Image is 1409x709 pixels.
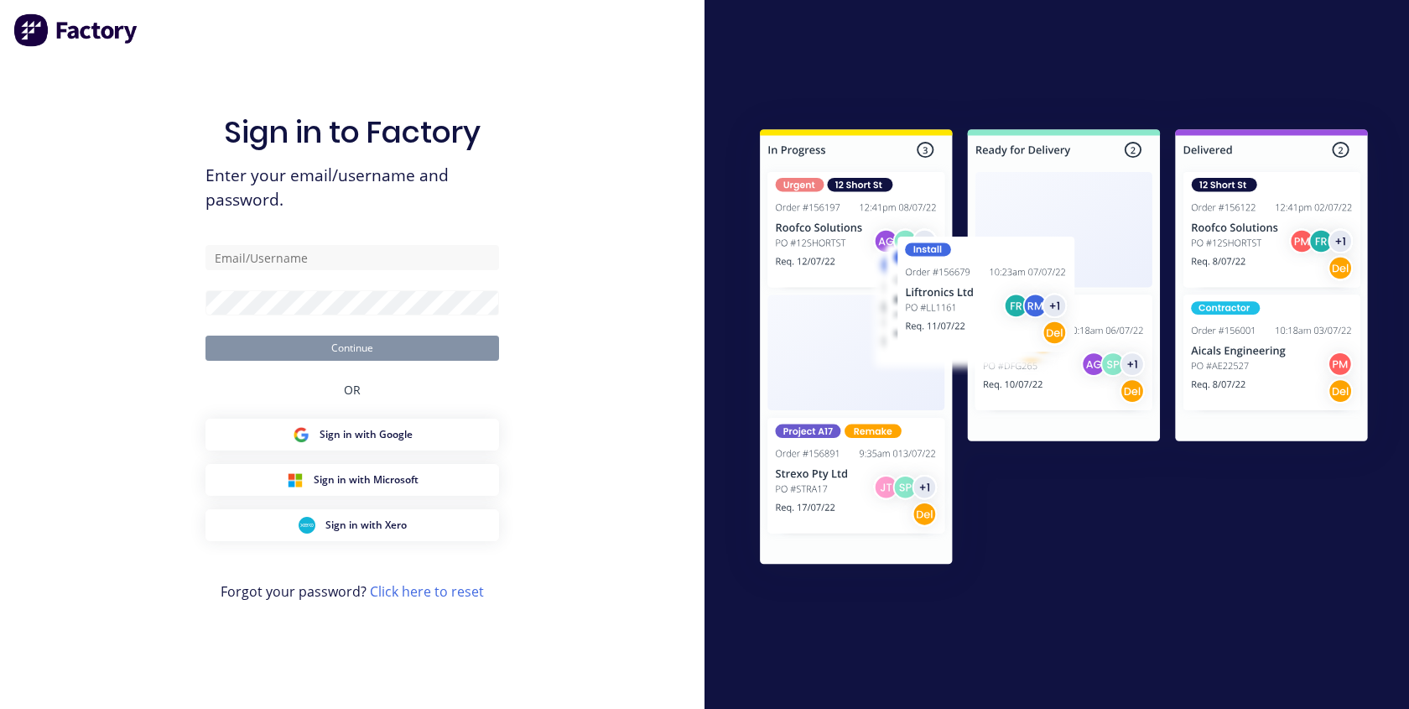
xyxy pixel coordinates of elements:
button: Xero Sign inSign in with Xero [205,509,499,541]
span: Sign in with Microsoft [314,472,419,487]
span: Enter your email/username and password. [205,164,499,212]
img: Microsoft Sign in [287,472,304,488]
img: Factory [13,13,139,47]
button: Google Sign inSign in with Google [205,419,499,451]
span: Sign in with Google [320,427,413,442]
button: Microsoft Sign inSign in with Microsoft [205,464,499,496]
input: Email/Username [205,245,499,270]
h1: Sign in to Factory [224,114,481,150]
span: Sign in with Xero [325,518,407,533]
div: OR [344,361,361,419]
a: Click here to reset [370,582,484,601]
img: Xero Sign in [299,517,315,534]
button: Continue [205,336,499,361]
img: Google Sign in [293,426,309,443]
img: Sign in [723,96,1405,604]
span: Forgot your password? [221,581,484,602]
